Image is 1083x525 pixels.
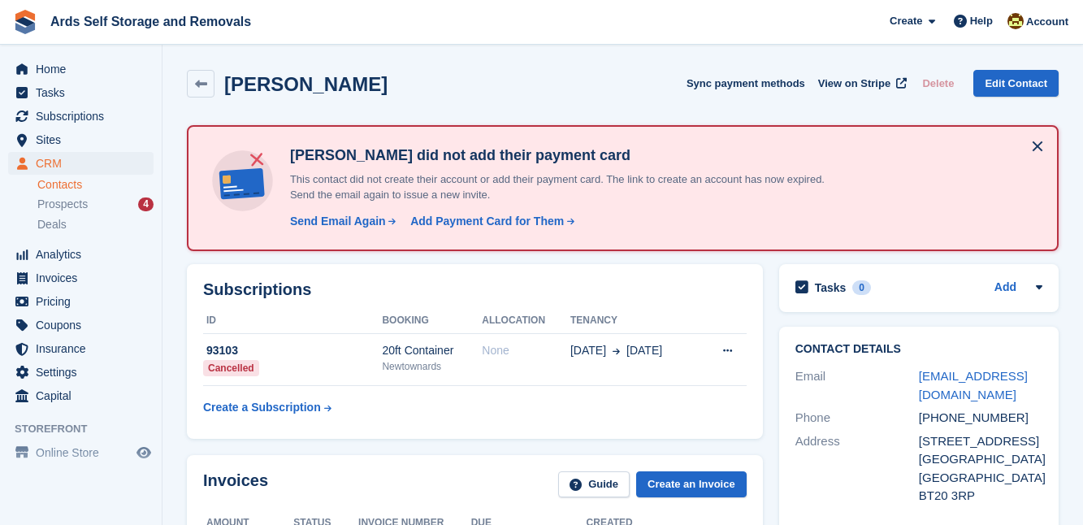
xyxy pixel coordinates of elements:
a: menu [8,441,154,464]
span: Sites [36,128,133,151]
span: View on Stripe [818,76,890,92]
a: menu [8,58,154,80]
a: [EMAIL_ADDRESS][DOMAIN_NAME] [919,369,1028,401]
div: [STREET_ADDRESS] [919,432,1042,451]
h2: Invoices [203,471,268,498]
a: menu [8,152,154,175]
span: [DATE] [570,342,606,359]
a: menu [8,384,154,407]
div: [GEOGRAPHIC_DATA] [919,469,1042,488]
span: Insurance [36,337,133,360]
h4: [PERSON_NAME] did not add their payment card [284,146,852,165]
div: Send Email Again [290,213,386,230]
div: None [482,342,570,359]
div: [PHONE_NUMBER] [919,409,1042,427]
a: menu [8,314,154,336]
th: Allocation [482,308,570,334]
span: Settings [36,361,133,384]
div: 0 [852,280,871,295]
div: Add Payment Card for Them [410,213,564,230]
button: Sync payment methods [687,70,805,97]
div: 4 [138,197,154,211]
a: menu [8,267,154,289]
a: menu [8,81,154,104]
a: Deals [37,216,154,233]
a: menu [8,243,154,266]
span: Storefront [15,421,162,437]
a: Add [994,279,1016,297]
span: Invoices [36,267,133,289]
a: View on Stripe [812,70,910,97]
div: Phone [795,409,919,427]
div: 20ft Container [382,342,482,359]
a: Prospects 4 [37,196,154,213]
span: Deals [37,217,67,232]
h2: Contact Details [795,343,1042,356]
img: no-card-linked-e7822e413c904bf8b177c4d89f31251c4716f9871600ec3ca5bfc59e148c83f4.svg [208,146,277,215]
span: Capital [36,384,133,407]
a: menu [8,128,154,151]
h2: [PERSON_NAME] [224,73,388,95]
a: menu [8,337,154,360]
span: Online Store [36,441,133,464]
div: Address [795,432,919,505]
th: Booking [382,308,482,334]
a: menu [8,361,154,384]
a: Create an Invoice [636,471,747,498]
button: Delete [916,70,960,97]
th: ID [203,308,382,334]
div: Email [795,367,919,404]
span: Prospects [37,197,88,212]
div: 93103 [203,342,382,359]
span: Pricing [36,290,133,313]
a: Create a Subscription [203,393,331,423]
span: [DATE] [626,342,662,359]
span: Help [970,13,993,29]
div: BT20 3RP [919,487,1042,505]
a: Guide [558,471,630,498]
a: Edit Contact [973,70,1059,97]
span: Coupons [36,314,133,336]
img: stora-icon-8386f47178a22dfd0bd8f6a31ec36ba5ce8667c1dd55bd0f319d3a0aa187defe.svg [13,10,37,34]
a: Ards Self Storage and Removals [44,8,258,35]
span: Subscriptions [36,105,133,128]
span: Create [890,13,922,29]
span: Account [1026,14,1068,30]
h2: Tasks [815,280,847,295]
div: Newtownards [382,359,482,374]
a: menu [8,105,154,128]
span: Analytics [36,243,133,266]
a: Contacts [37,177,154,193]
a: Preview store [134,443,154,462]
div: Create a Subscription [203,399,321,416]
h2: Subscriptions [203,280,747,299]
div: [GEOGRAPHIC_DATA] [919,450,1042,469]
img: Mark McFerran [1007,13,1024,29]
span: CRM [36,152,133,175]
a: menu [8,290,154,313]
span: Tasks [36,81,133,104]
a: Add Payment Card for Them [404,213,576,230]
th: Tenancy [570,308,699,334]
span: Home [36,58,133,80]
p: This contact did not create their account or add their payment card. The link to create an accoun... [284,171,852,203]
div: Cancelled [203,360,259,376]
